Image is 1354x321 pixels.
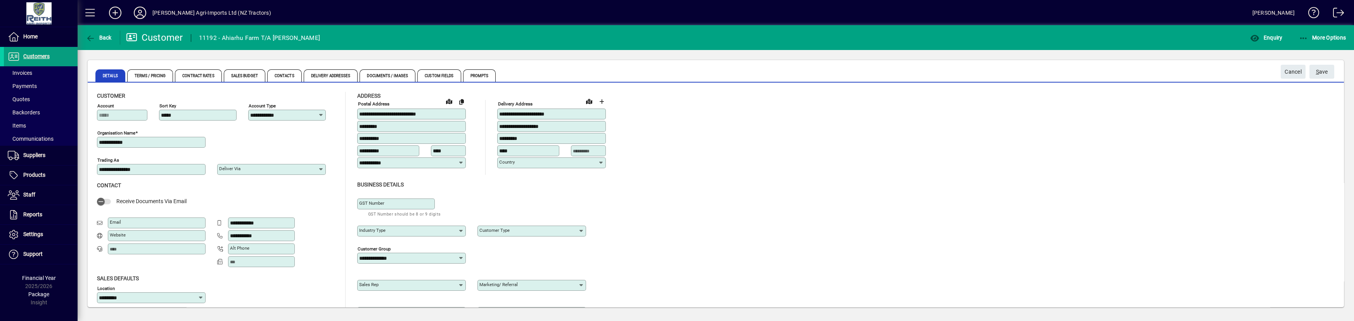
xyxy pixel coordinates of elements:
a: Suppliers [4,146,78,165]
span: Settings [23,231,43,237]
span: Customer [97,93,125,99]
span: Cancel [1285,66,1302,78]
a: Reports [4,205,78,224]
mat-label: Organisation name [97,130,135,136]
a: Home [4,27,78,47]
a: Items [4,119,78,132]
span: Staff [23,192,35,198]
span: Delivery Addresses [304,69,358,82]
button: Choose address [595,95,608,108]
button: Profile [128,6,152,20]
mat-label: GST Number [359,200,384,206]
span: Package [28,291,49,297]
a: Payments [4,79,78,93]
div: Customer [126,31,183,44]
span: Invoices [8,70,32,76]
span: S [1316,69,1319,75]
span: Prompts [463,69,496,82]
a: View on map [443,95,455,107]
span: Suppliers [23,152,45,158]
button: Cancel [1281,65,1306,79]
span: Terms / Pricing [127,69,173,82]
mat-label: Alt Phone [230,245,249,251]
a: Settings [4,225,78,244]
span: Payments [8,83,37,89]
mat-label: Customer group [358,246,391,251]
button: Back [84,31,114,45]
span: Backorders [8,109,40,116]
span: Back [86,35,112,41]
a: Quotes [4,93,78,106]
mat-label: Industry type [359,228,386,233]
a: Logout [1327,2,1344,27]
span: Business details [357,181,404,188]
span: Quotes [8,96,30,102]
mat-label: Account Type [249,103,276,109]
app-page-header-button: Back [78,31,120,45]
mat-label: Website [110,232,126,238]
a: Communications [4,132,78,145]
a: Support [4,245,78,264]
span: Sales defaults [97,275,139,281]
div: [PERSON_NAME] [1252,7,1295,19]
a: Backorders [4,106,78,119]
button: Copy to Delivery address [455,95,468,108]
span: Items [8,123,26,129]
a: Invoices [4,66,78,79]
a: Products [4,166,78,185]
mat-hint: GST Number should be 8 or 9 digits [368,209,441,218]
mat-label: Marketing/ Referral [479,282,518,287]
span: Reports [23,211,42,217]
mat-label: Location [97,285,115,291]
span: Documents / Images [360,69,415,82]
span: Customers [23,53,50,59]
span: ave [1316,66,1328,78]
span: Contact [97,182,121,188]
div: [PERSON_NAME] Agri-Imports Ltd (NZ Tractors) [152,7,271,19]
span: Enquiry [1250,35,1282,41]
span: Address [357,93,380,99]
a: Knowledge Base [1302,2,1319,27]
span: Products [23,172,45,178]
span: Financial Year [22,275,56,281]
mat-label: Customer type [479,228,510,233]
span: Details [95,69,125,82]
mat-label: Deliver via [219,166,240,171]
button: Enquiry [1248,31,1284,45]
mat-label: Trading as [97,157,119,163]
span: Communications [8,136,54,142]
span: Home [23,33,38,40]
span: Sales Budget [224,69,265,82]
button: Add [103,6,128,20]
div: 11192 - Ahiarhu Farm T/A [PERSON_NAME] [199,32,320,44]
mat-label: Country [499,159,515,165]
span: Custom Fields [417,69,461,82]
span: More Options [1299,35,1346,41]
a: Staff [4,185,78,205]
span: Contacts [267,69,302,82]
mat-label: Sales rep [359,282,379,287]
span: Contract Rates [175,69,221,82]
a: View on map [583,95,595,107]
mat-label: Sort key [159,103,176,109]
span: Receive Documents Via Email [116,198,187,204]
mat-label: Account [97,103,114,109]
button: Save [1309,65,1334,79]
mat-label: Email [110,219,121,225]
button: More Options [1297,31,1348,45]
span: Support [23,251,43,257]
